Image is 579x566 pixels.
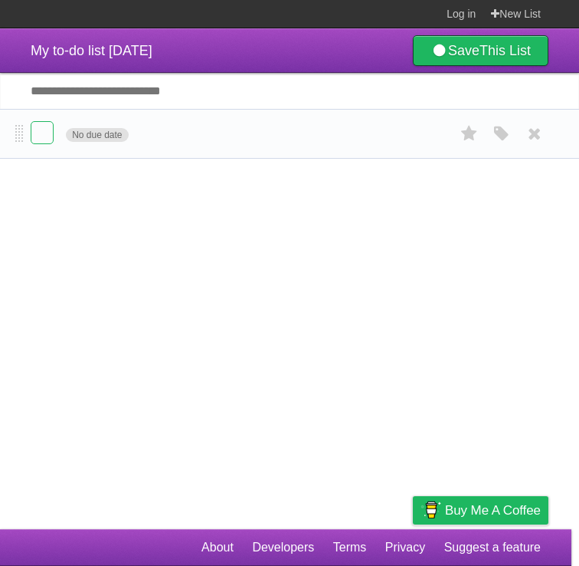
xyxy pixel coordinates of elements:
[252,533,314,562] a: Developers
[455,121,484,146] label: Star task
[444,533,541,562] a: Suggest a feature
[201,533,234,562] a: About
[385,533,425,562] a: Privacy
[66,128,128,142] span: No due date
[445,497,541,524] span: Buy me a coffee
[333,533,367,562] a: Terms
[413,35,548,66] a: SaveThis List
[420,497,441,523] img: Buy me a coffee
[31,121,54,144] label: Done
[31,43,152,58] span: My to-do list [DATE]
[479,43,531,58] b: This List
[413,496,548,525] a: Buy me a coffee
